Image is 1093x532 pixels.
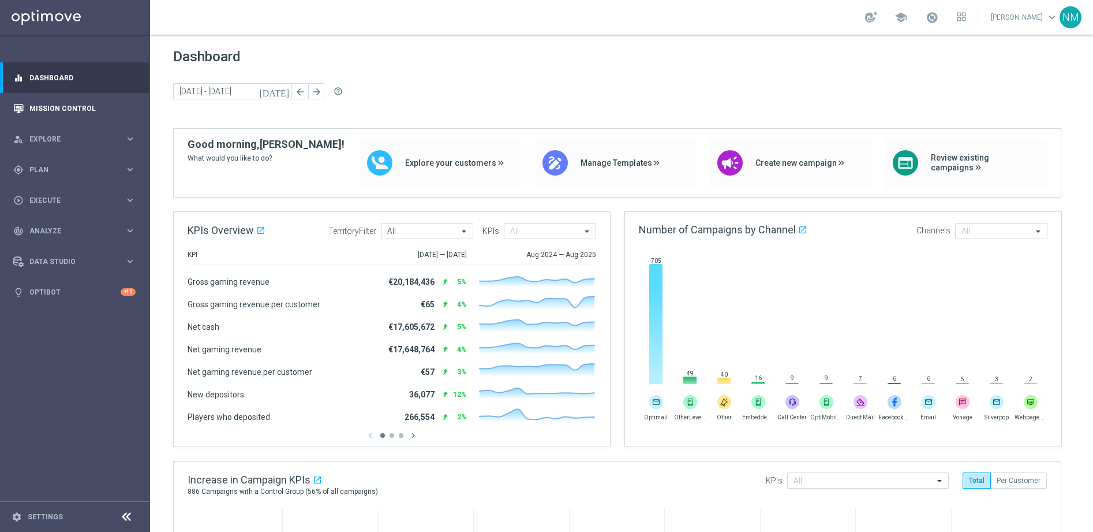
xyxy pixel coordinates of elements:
[13,287,24,297] i: lightbulb
[13,226,125,236] div: Analyze
[13,165,24,175] i: gps_fixed
[125,195,136,206] i: keyboard_arrow_right
[125,164,136,175] i: keyboard_arrow_right
[125,133,136,144] i: keyboard_arrow_right
[121,288,136,296] div: +10
[12,512,22,522] i: settings
[13,277,136,307] div: Optibot
[13,93,136,124] div: Mission Control
[13,165,125,175] div: Plan
[29,166,125,173] span: Plan
[29,258,125,265] span: Data Studio
[13,256,125,267] div: Data Studio
[13,134,125,144] div: Explore
[13,196,136,205] button: play_circle_outline Execute keyboard_arrow_right
[894,11,907,24] span: school
[13,134,24,144] i: person_search
[13,165,136,174] button: gps_fixed Plan keyboard_arrow_right
[13,73,136,83] button: equalizer Dashboard
[13,104,136,113] button: Mission Control
[13,73,24,83] i: equalizer
[1046,11,1058,24] span: keyboard_arrow_down
[13,195,24,206] i: play_circle_outline
[990,9,1060,26] a: [PERSON_NAME]keyboard_arrow_down
[125,225,136,236] i: keyboard_arrow_right
[13,226,24,236] i: track_changes
[28,514,63,520] a: Settings
[29,228,125,235] span: Analyze
[29,136,125,143] span: Explore
[125,256,136,267] i: keyboard_arrow_right
[13,257,136,266] button: Data Studio keyboard_arrow_right
[13,195,125,206] div: Execute
[13,288,136,297] button: lightbulb Optibot +10
[29,62,136,93] a: Dashboard
[29,277,121,307] a: Optibot
[13,226,136,236] button: track_changes Analyze keyboard_arrow_right
[13,62,136,93] div: Dashboard
[29,93,136,124] a: Mission Control
[29,197,125,204] span: Execute
[1060,6,1081,28] div: NM
[13,135,136,144] button: person_search Explore keyboard_arrow_right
